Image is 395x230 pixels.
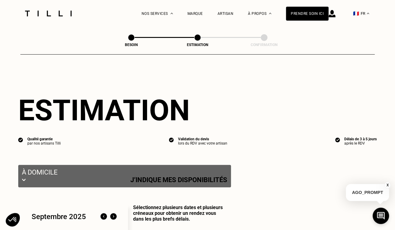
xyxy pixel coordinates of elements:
img: svg+xml;base64,PHN2ZyB3aWR0aD0iMjIiIGhlaWdodD0iMTEiIHZpZXdCb3g9IjAgMCAyMiAxMSIgZmlsbD0ibm9uZSIgeG... [22,176,26,184]
div: Validation du devis [178,137,227,141]
img: Mois précédent [99,212,108,222]
p: À domicile [22,168,227,176]
p: J‘indique mes disponibilités [130,176,227,184]
a: Marque [187,12,203,16]
div: lors du RDV avec votre artisan [178,141,227,145]
img: icône connexion [328,10,335,17]
img: icon list info [18,137,23,142]
div: par nos artisans Tilli [27,141,61,145]
img: icon list info [169,137,174,142]
div: Délais de 3 à 5 jours [344,137,377,141]
img: icon list info [335,137,340,142]
div: Estimation [167,43,228,47]
p: AGO_PROMPT [346,184,389,201]
img: menu déroulant [367,13,369,14]
span: 🇫🇷 [353,11,359,16]
img: Menu déroulant à propos [269,13,271,14]
button: X [384,182,390,188]
div: Confirmation [234,43,294,47]
a: Artisan [218,12,234,16]
div: Septembre 2025 [32,212,86,221]
img: Logo du service de couturière Tilli [23,11,74,16]
img: Menu déroulant [170,13,173,14]
a: Prendre soin ici [286,7,328,21]
div: Qualité garantie [27,137,61,141]
div: après le RDV [344,141,377,145]
div: Estimation [18,93,377,127]
img: Mois suivant [108,212,118,222]
div: Besoin [101,43,162,47]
